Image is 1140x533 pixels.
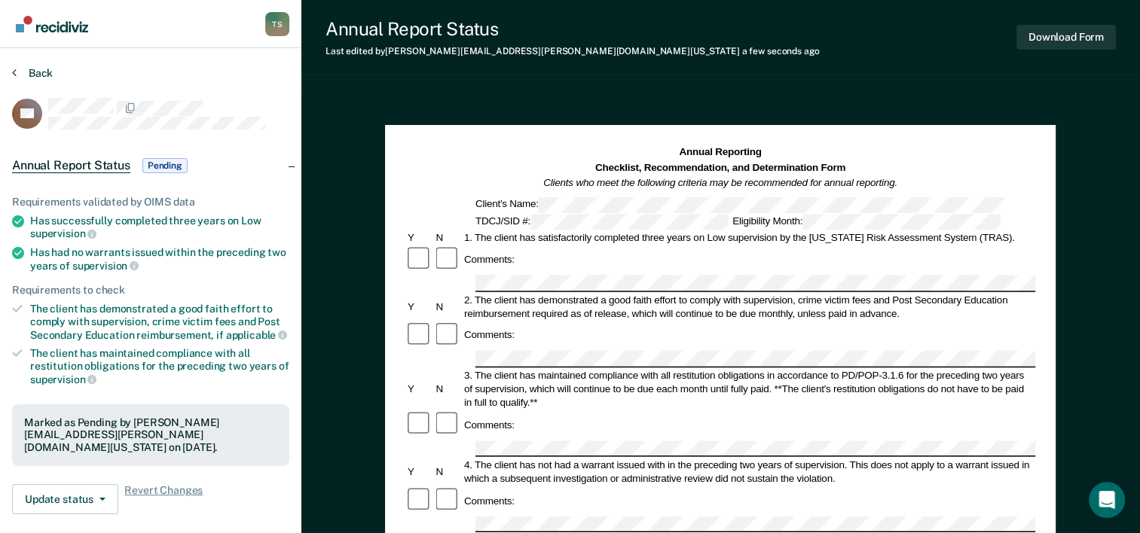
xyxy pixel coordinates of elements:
div: Last edited by [PERSON_NAME][EMAIL_ADDRESS][PERSON_NAME][DOMAIN_NAME][US_STATE] [325,46,820,56]
div: Annual Report Status [325,18,820,40]
div: Y [405,230,433,244]
div: Requirements to check [12,284,289,297]
button: Back [12,66,53,80]
div: Comments: [462,494,517,507]
div: The client has demonstrated a good faith effort to comply with supervision, crime victim fees and... [30,303,289,341]
div: Has had no warrants issued within the preceding two years of [30,246,289,272]
button: Update status [12,484,118,514]
span: Annual Report Status [12,158,130,173]
strong: Annual Reporting [680,147,762,158]
div: Y [405,382,433,396]
div: 3. The client has maintained compliance with all restitution obligations in accordance to PD/POP-... [462,369,1035,410]
span: supervision [72,260,139,272]
strong: Checklist, Recommendation, and Determination Form [595,162,845,173]
div: Requirements validated by OIMS data [12,196,289,209]
div: Marked as Pending by [PERSON_NAME][EMAIL_ADDRESS][PERSON_NAME][DOMAIN_NAME][US_STATE] on [DATE]. [24,416,277,454]
div: Y [405,300,433,313]
div: TDCJ/SID #: [473,214,730,230]
div: N [434,464,462,478]
span: supervision [30,373,96,385]
div: The client has maintained compliance with all restitution obligations for the preceding two years of [30,347,289,385]
div: N [434,382,462,396]
div: N [434,300,462,313]
div: 1. The client has satisfactorily completed three years on Low supervision by the [US_STATE] Risk ... [462,230,1035,244]
div: Comments: [462,329,517,343]
div: Client's Name: [473,196,1006,212]
span: supervision [30,227,96,239]
button: Download Form [1016,25,1116,50]
img: Recidiviz [16,16,88,32]
div: Y [405,464,433,478]
div: Open Intercom Messenger [1089,482,1125,518]
span: a few seconds ago [742,46,820,56]
button: Profile dropdown button [265,12,289,36]
div: 2. The client has demonstrated a good faith effort to comply with supervision, crime victim fees ... [462,293,1035,320]
div: Comments: [462,418,517,431]
div: Has successfully completed three years on Low [30,215,289,240]
div: Eligibility Month: [730,214,1002,230]
span: Revert Changes [124,484,203,514]
span: applicable [226,329,287,341]
em: Clients who meet the following criteria may be recommended for annual reporting. [544,177,898,188]
div: Comments: [462,253,517,266]
div: T S [265,12,289,36]
div: 4. The client has not had a warrant issued with in the preceding two years of supervision. This d... [462,458,1035,485]
span: Pending [142,158,188,173]
div: N [434,230,462,244]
